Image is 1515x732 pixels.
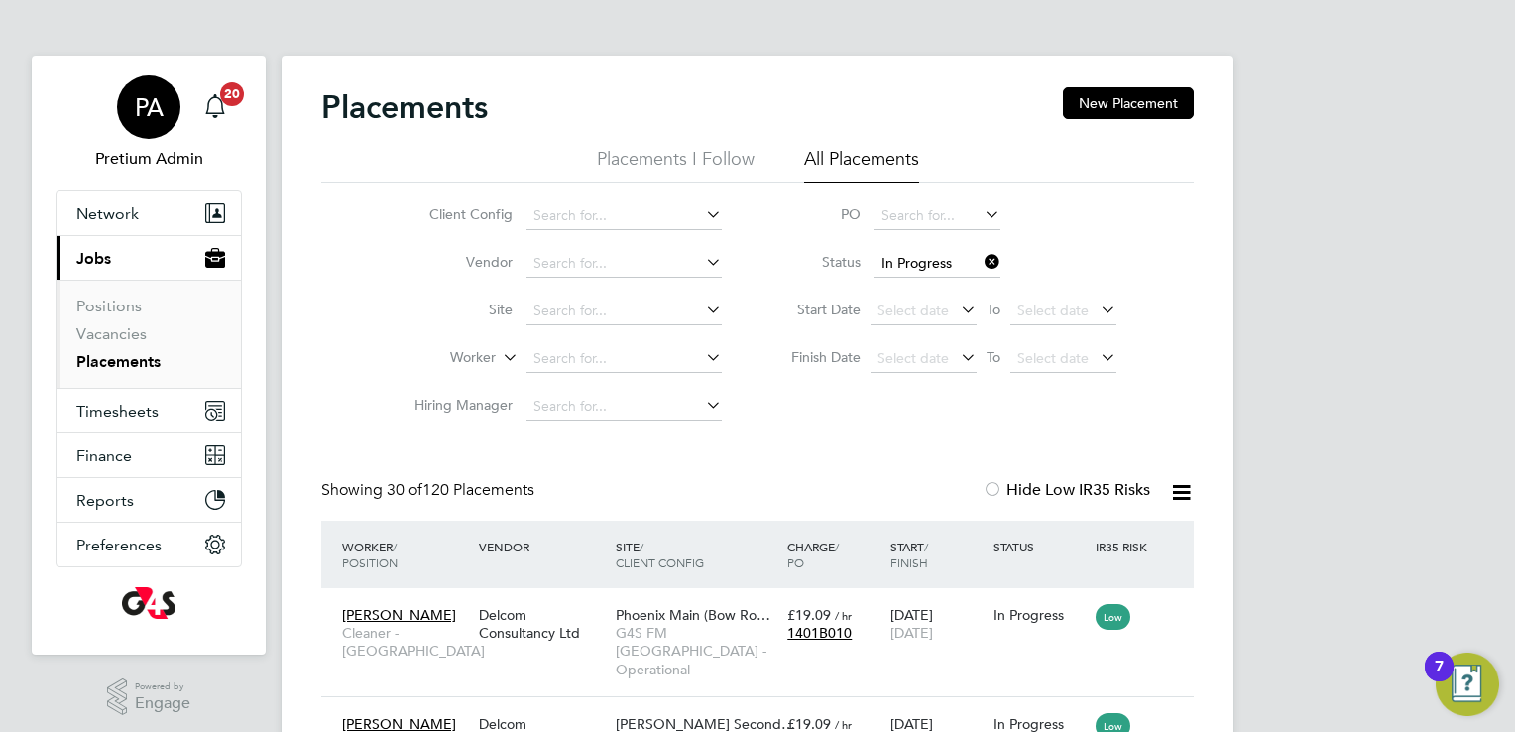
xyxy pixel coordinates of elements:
div: Status [989,529,1092,564]
a: Positions [76,297,142,315]
span: / Finish [890,539,928,570]
li: Placements I Follow [597,147,755,183]
a: Placements [76,352,161,371]
span: 20 [220,82,244,106]
div: IR35 Risk [1091,529,1159,564]
span: 120 Placements [387,480,534,500]
span: Select date [1017,349,1089,367]
label: Hiring Manager [399,396,513,414]
h2: Placements [321,87,488,127]
span: 30 of [387,480,422,500]
button: Jobs [57,236,241,280]
a: [PERSON_NAME]Cleaner - [GEOGRAPHIC_DATA]Delcom Consultancy LtdPhoenix Main (Bow Ro…G4S FM [GEOGRA... [337,595,1194,612]
span: [PERSON_NAME] [342,606,456,624]
input: Search for... [526,393,722,421]
span: Select date [877,349,949,367]
div: Site [611,529,782,580]
div: Jobs [57,280,241,388]
div: Vendor [474,529,611,564]
input: Search for... [874,202,1000,230]
a: Go to home page [56,587,242,619]
nav: Main navigation [32,56,266,655]
span: / PO [787,539,839,570]
span: Cleaner - [GEOGRAPHIC_DATA] [342,624,469,660]
label: Client Config [399,205,513,223]
button: Network [57,191,241,235]
input: Search for... [526,345,722,373]
label: Start Date [771,301,861,318]
span: G4S FM [GEOGRAPHIC_DATA] - Operational [616,624,777,678]
span: / Client Config [616,539,704,570]
span: Low [1096,604,1130,630]
span: £19.09 [787,606,831,624]
span: / Position [342,539,398,570]
label: Status [771,253,861,271]
span: [DATE] [890,624,933,642]
span: Engage [135,695,190,712]
div: Delcom Consultancy Ltd [474,596,611,652]
div: Start [885,529,989,580]
span: Reports [76,491,134,510]
label: Hide Low IR35 Risks [983,480,1150,500]
div: In Progress [993,606,1087,624]
button: Open Resource Center, 7 new notifications [1436,653,1499,716]
label: Site [399,301,513,318]
input: Search for... [526,202,722,230]
span: Select date [877,302,949,319]
input: Select one [874,250,1000,278]
span: PA [135,94,164,120]
span: 1401B010 [787,624,852,642]
div: Charge [782,529,885,580]
button: Finance [57,433,241,477]
span: To [981,344,1006,370]
label: Worker [382,348,496,368]
a: Vacancies [76,324,147,343]
input: Search for... [526,250,722,278]
span: Timesheets [76,402,159,421]
span: Network [76,204,139,223]
input: Search for... [526,298,722,325]
span: Powered by [135,678,190,695]
span: To [981,297,1006,322]
div: 7 [1435,667,1444,692]
button: Preferences [57,523,241,566]
span: / hr [835,717,852,732]
a: [PERSON_NAME]Cleaner - [GEOGRAPHIC_DATA]Delcom Consultancy Ltd[PERSON_NAME] Second…G4S FM [GEOGRA... [337,704,1194,721]
div: Worker [337,529,474,580]
button: Timesheets [57,389,241,432]
li: All Placements [804,147,919,183]
span: Finance [76,446,132,465]
div: [DATE] [885,596,989,652]
img: g4s-logo-retina.png [122,587,175,619]
label: Finish Date [771,348,861,366]
a: Powered byEngage [107,678,191,716]
label: Vendor [399,253,513,271]
div: Showing [321,480,538,501]
span: Preferences [76,536,162,554]
button: Reports [57,478,241,522]
button: New Placement [1063,87,1194,119]
label: PO [771,205,861,223]
span: / hr [835,608,852,623]
span: Phoenix Main (Bow Ro… [616,606,770,624]
span: Jobs [76,249,111,268]
a: 20 [195,75,235,139]
a: PAPretium Admin [56,75,242,171]
span: Pretium Admin [56,147,242,171]
span: Select date [1017,302,1089,319]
